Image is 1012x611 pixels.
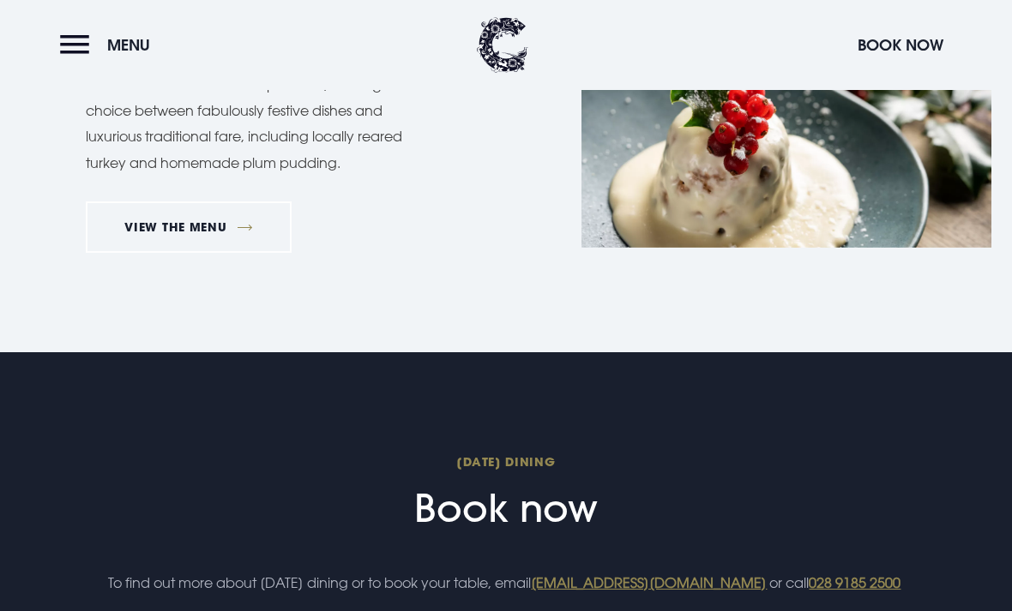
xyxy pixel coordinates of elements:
a: [EMAIL_ADDRESS][DOMAIN_NAME] [531,574,767,591]
span: Menu [107,35,150,55]
button: Menu [60,27,159,63]
a: 028 9185 2500 [809,574,901,591]
span: [DATE] Dining [103,453,908,470]
p: To find out more about [DATE] dining or to book your table, email or call [103,570,908,596]
img: Clandeboye Lodge [477,17,528,73]
button: Book Now [849,27,952,63]
p: On arrival, enjoy a glass of champagne or winter-spiced mulled wine. Our indulgent five-course me... [86,20,437,176]
a: VIEW THE MENU [86,201,292,253]
h2: Book now [103,453,908,531]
